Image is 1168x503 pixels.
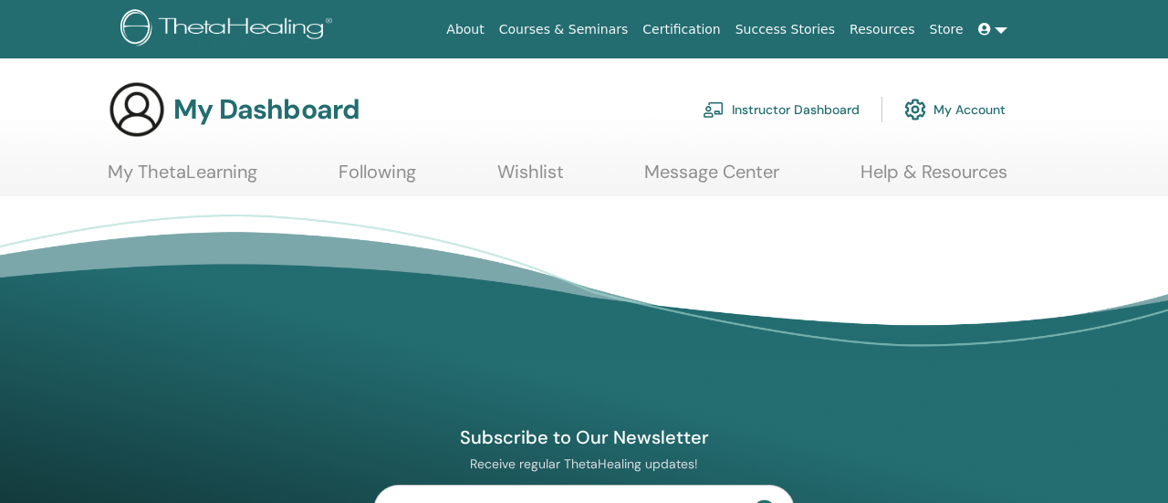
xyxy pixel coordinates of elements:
[492,13,636,47] a: Courses & Seminars
[860,161,1007,196] a: Help & Resources
[120,9,339,50] img: logo.png
[373,456,795,472] p: Receive regular ThetaHealing updates!
[373,425,795,449] h4: Subscribe to Our Newsletter
[703,89,860,130] a: Instructor Dashboard
[439,13,491,47] a: About
[728,13,842,47] a: Success Stories
[923,13,971,47] a: Store
[635,13,727,47] a: Certification
[842,13,923,47] a: Resources
[703,101,725,118] img: chalkboard-teacher.svg
[644,161,779,196] a: Message Center
[497,161,564,196] a: Wishlist
[904,94,926,125] img: cog.svg
[904,89,1006,130] a: My Account
[339,161,416,196] a: Following
[108,161,257,196] a: My ThetaLearning
[173,93,360,126] h3: My Dashboard
[108,80,166,139] img: generic-user-icon.jpg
